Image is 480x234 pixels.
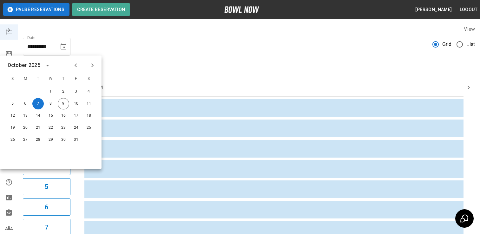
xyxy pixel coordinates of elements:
[45,110,56,121] button: Oct 15, 2025
[70,122,82,133] button: Oct 24, 2025
[8,62,27,69] div: October
[7,73,18,85] span: S
[413,4,454,16] button: [PERSON_NAME]
[20,98,31,109] button: Oct 6, 2025
[45,134,56,146] button: Oct 29, 2025
[70,73,82,85] span: F
[58,134,69,146] button: Oct 30, 2025
[32,110,44,121] button: Oct 14, 2025
[23,61,475,76] div: inventory tabs
[72,3,130,16] button: Create Reservation
[58,98,69,109] button: Oct 9, 2025
[83,86,95,97] button: Oct 4, 2025
[32,73,44,85] span: T
[29,62,40,69] div: 2025
[45,86,56,97] button: Oct 1, 2025
[20,73,31,85] span: M
[58,73,69,85] span: T
[20,134,31,146] button: Oct 27, 2025
[32,134,44,146] button: Oct 28, 2025
[70,98,82,109] button: Oct 10, 2025
[457,4,480,16] button: Logout
[70,110,82,121] button: Oct 17, 2025
[58,86,69,97] button: Oct 2, 2025
[442,41,452,48] span: Grid
[42,60,53,71] button: calendar view is open, switch to year view
[466,41,475,48] span: List
[23,198,70,216] button: 6
[70,86,82,97] button: Oct 3, 2025
[464,26,475,32] label: View
[45,202,48,212] h6: 6
[83,122,95,133] button: Oct 25, 2025
[20,110,31,121] button: Oct 13, 2025
[45,73,56,85] span: W
[3,3,69,16] button: Pause Reservations
[7,110,18,121] button: Oct 12, 2025
[7,98,18,109] button: Oct 5, 2025
[7,122,18,133] button: Oct 19, 2025
[45,182,48,192] h6: 5
[7,134,18,146] button: Oct 26, 2025
[32,98,44,109] button: Oct 7, 2025
[83,110,95,121] button: Oct 18, 2025
[23,178,70,195] button: 5
[83,73,95,85] span: S
[58,110,69,121] button: Oct 16, 2025
[70,134,82,146] button: Oct 31, 2025
[87,60,98,71] button: Next month
[83,98,95,109] button: Oct 11, 2025
[20,122,31,133] button: Oct 20, 2025
[58,122,69,133] button: Oct 23, 2025
[45,122,56,133] button: Oct 22, 2025
[32,122,44,133] button: Oct 21, 2025
[70,60,81,71] button: Previous month
[57,40,70,53] button: Choose date, selected date is Oct 7, 2025
[224,6,259,13] img: logo
[84,79,464,97] th: 04:30PM
[45,222,48,232] h6: 7
[45,98,56,109] button: Oct 8, 2025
